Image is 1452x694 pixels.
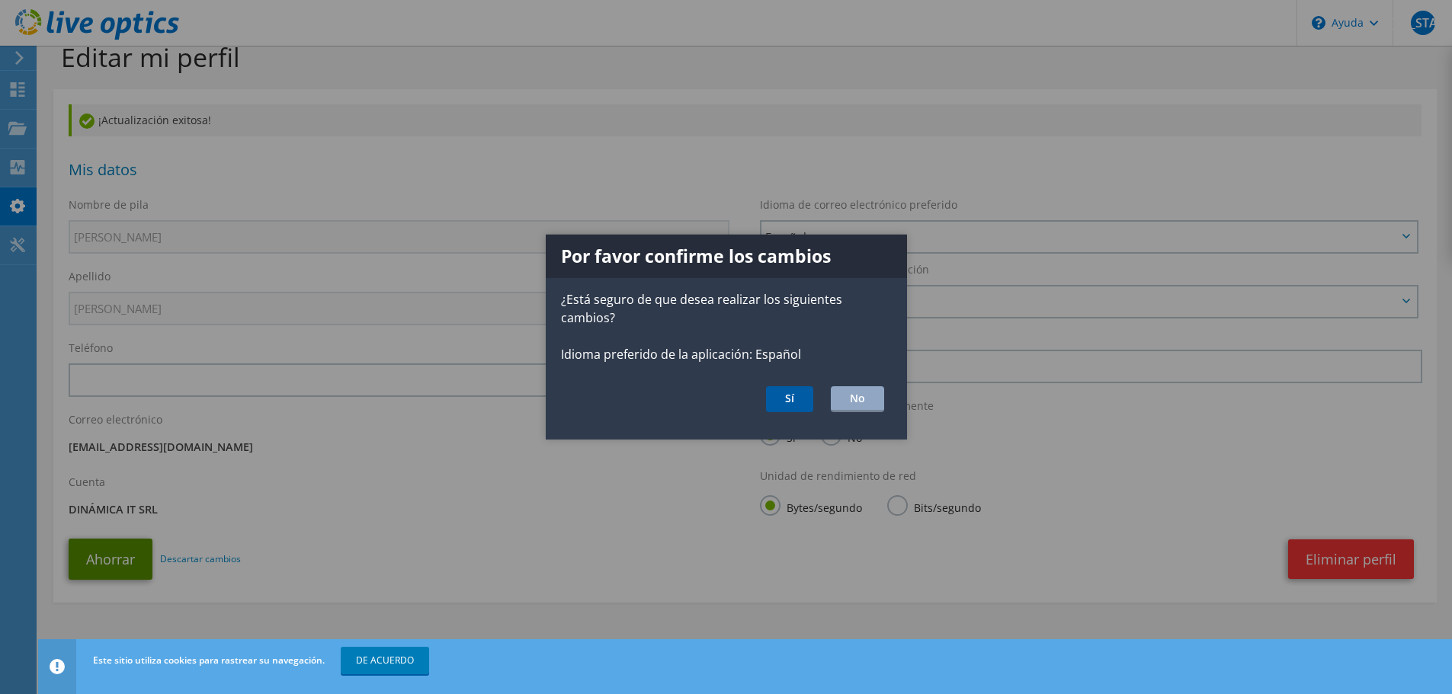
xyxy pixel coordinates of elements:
[561,291,845,326] font: ¿Está seguro de que desea realizar los siguientes cambios?
[766,386,813,412] button: Sí
[356,654,414,667] font: DE ACUERDO
[831,386,884,412] button: No
[785,391,794,405] font: Sí
[561,244,831,268] font: Por favor confirme los cambios
[850,391,865,405] font: No
[93,654,325,667] font: Este sitio utiliza cookies para rastrear su navegación.
[341,647,429,674] a: DE ACUERDO
[561,346,801,363] font: Idioma preferido de la aplicación: Español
